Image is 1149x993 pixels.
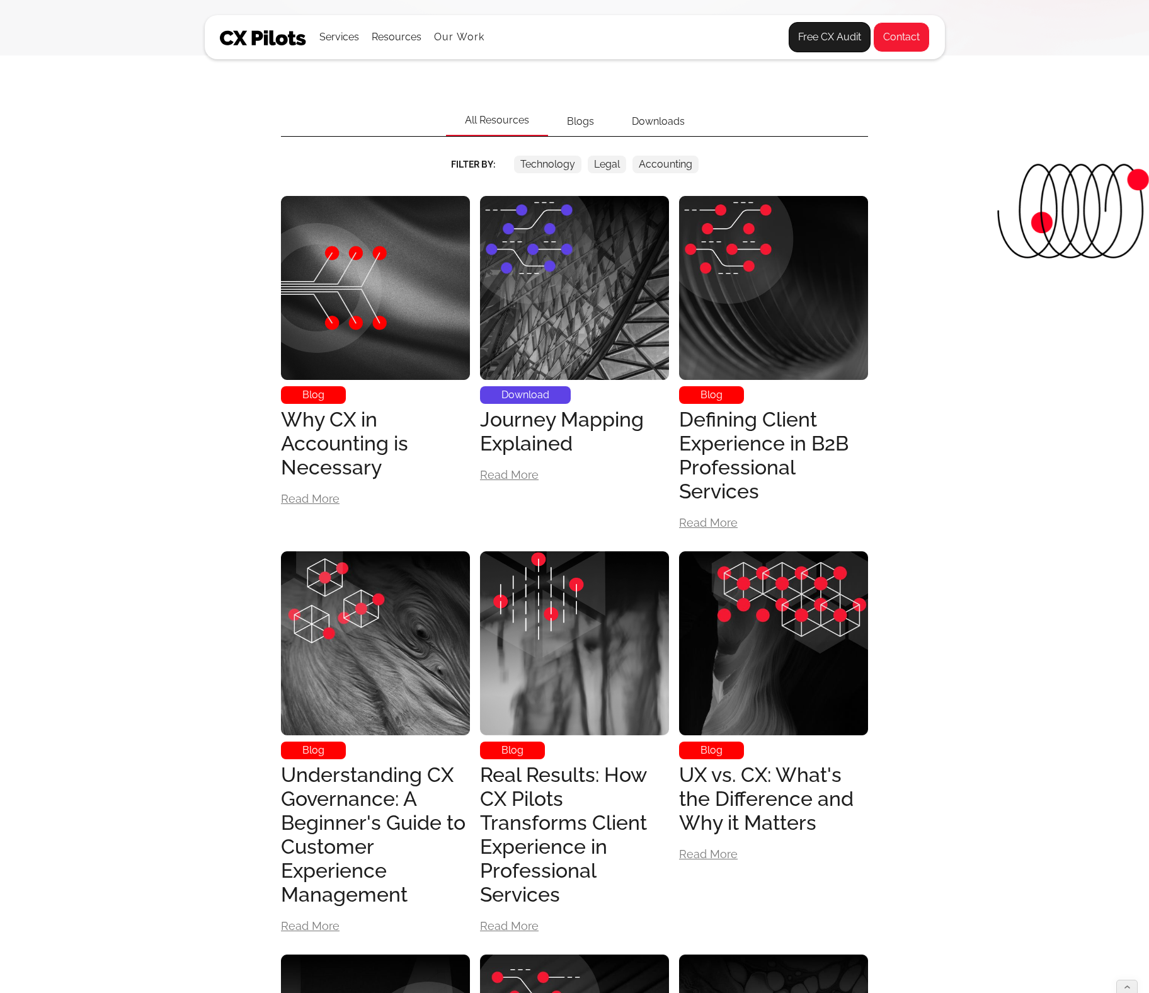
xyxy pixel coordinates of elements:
div: Services [319,16,359,59]
div: Accounting [639,156,692,173]
div: Blog [679,386,744,404]
div: Services [319,28,359,46]
div: Understanding CX Governance: A Beginner's Guide to Customer Experience Management [281,763,470,907]
div: Resources [372,16,421,59]
div: Read More [480,469,539,481]
div: UX vs. CX: What's the Difference and Why it Matters [679,763,868,835]
a: DownloadJourney Mapping ExplainedRead More [480,193,669,491]
div: Blog [281,386,346,404]
div: Read More [281,921,340,932]
div: Legal [594,156,620,173]
form: Email Form [281,156,868,173]
div: Defining Client Experience in B2B Professional Services [679,408,868,503]
div: Download [480,386,571,404]
div: Journey Mapping Explained [480,408,669,456]
div: Downloads [613,107,704,136]
div: Read More [281,493,340,505]
div: Read More [679,517,738,529]
div: Read More [480,921,539,932]
a: BlogWhy CX in Accounting is NecessaryRead More [281,193,470,515]
a: Free CX Audit [789,22,871,52]
div: All Resources [446,106,548,136]
div: Resources [372,28,421,46]
div: Filter By: [451,156,495,173]
div: Real Results: How CX Pilots Transforms Client Experience in Professional Services [480,763,669,907]
div: Read More [679,849,738,860]
div: Blog [281,742,346,759]
div: Blog [480,742,545,759]
div: Blog [679,742,744,759]
a: Contact [873,22,930,52]
div: Blogs [548,107,613,136]
div: Technology [520,156,575,173]
a: Our Work [434,32,485,43]
a: BlogDefining Client Experience in B2B Professional ServicesRead More [679,193,868,539]
a: BlogUnderstanding CX Governance: A Beginner's Guide to Customer Experience ManagementRead More [281,549,470,942]
div: Why CX in Accounting is Necessary [281,408,470,479]
a: BlogUX vs. CX: What's the Difference and Why it MattersRead More [679,549,868,870]
a: BlogReal Results: How CX Pilots Transforms Client Experience in Professional ServicesRead More [480,549,669,942]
